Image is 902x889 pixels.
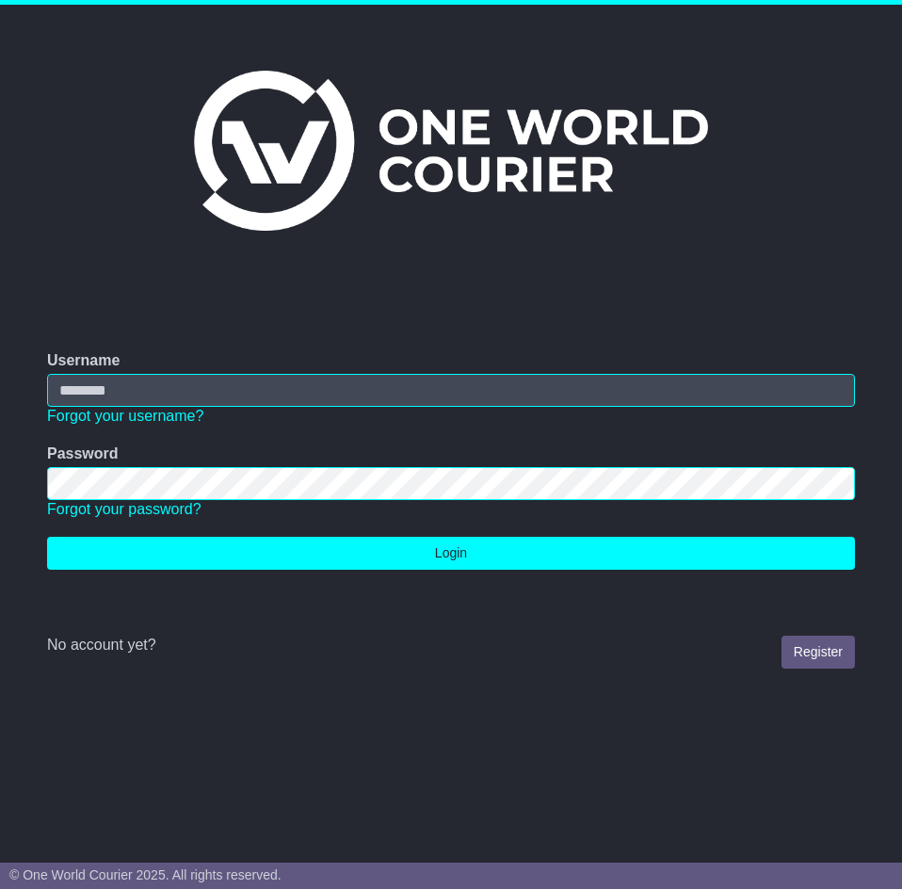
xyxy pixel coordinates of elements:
button: Login [47,537,855,570]
a: Forgot your password? [47,501,201,517]
div: No account yet? [47,636,855,654]
span: © One World Courier 2025. All rights reserved. [9,867,282,882]
img: One World [194,71,708,231]
label: Username [47,351,120,369]
label: Password [47,444,119,462]
a: Register [781,636,855,669]
a: Forgot your username? [47,408,203,424]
